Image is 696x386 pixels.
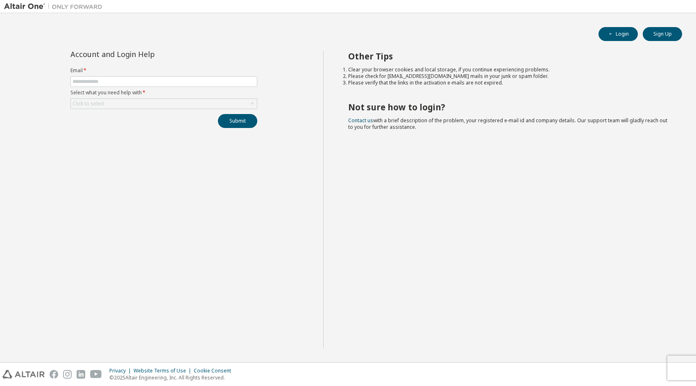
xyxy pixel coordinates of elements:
span: with a brief description of the problem, your registered e-mail id and company details. Our suppo... [348,117,667,130]
div: Privacy [109,368,134,374]
img: Altair One [4,2,107,11]
img: instagram.svg [63,370,72,379]
img: facebook.svg [50,370,58,379]
img: linkedin.svg [77,370,85,379]
button: Submit [218,114,257,128]
img: youtube.svg [90,370,102,379]
div: Cookie Consent [194,368,236,374]
div: Account and Login Help [70,51,220,57]
h2: Not sure how to login? [348,102,667,112]
img: altair_logo.svg [2,370,45,379]
li: Please verify that the links in the activation e-mails are not expired. [348,80,667,86]
div: Website Terms of Use [134,368,194,374]
li: Clear your browser cookies and local storage, if you continue experiencing problems. [348,66,667,73]
label: Email [70,67,257,74]
div: Click to select [71,99,257,109]
label: Select what you need help with [70,89,257,96]
button: Sign Up [643,27,682,41]
p: © 2025 Altair Engineering, Inc. All Rights Reserved. [109,374,236,381]
h2: Other Tips [348,51,667,62]
a: Contact us [348,117,373,124]
button: Login [599,27,638,41]
div: Click to select [73,100,104,107]
li: Please check for [EMAIL_ADDRESS][DOMAIN_NAME] mails in your junk or spam folder. [348,73,667,80]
